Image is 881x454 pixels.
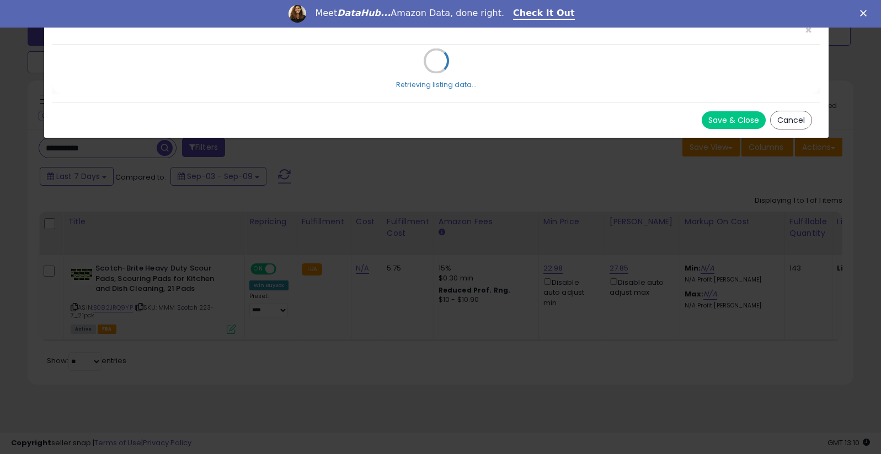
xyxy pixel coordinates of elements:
[702,111,766,129] button: Save & Close
[805,22,812,38] span: ×
[289,5,306,23] img: Profile image for Georgie
[315,8,504,19] div: Meet Amazon Data, done right.
[513,8,575,20] a: Check It Out
[860,10,871,17] div: Close
[337,8,391,18] i: DataHub...
[396,80,477,90] div: Retrieving listing data...
[770,111,812,129] button: Cancel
